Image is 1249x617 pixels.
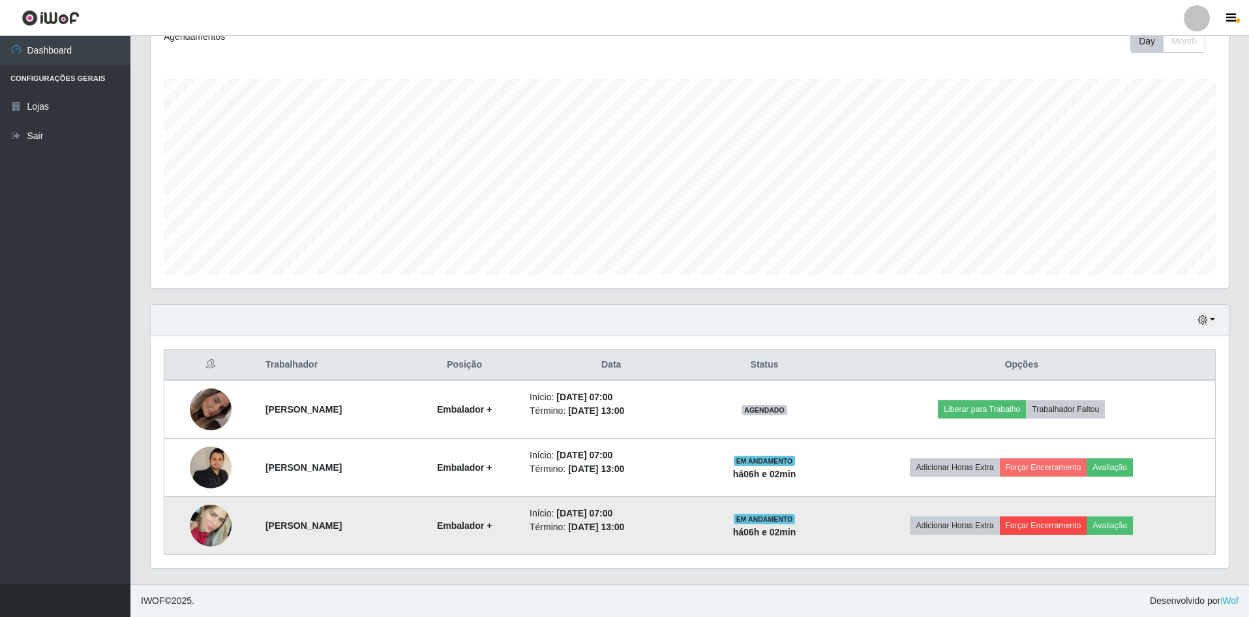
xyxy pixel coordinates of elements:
li: Início: [530,449,693,462]
time: [DATE] 07:00 [556,508,612,518]
button: Trabalhador Faltou [1026,400,1105,419]
strong: há 06 h e 02 min [733,527,796,537]
strong: [PERSON_NAME] [265,462,342,473]
li: Início: [530,507,693,520]
th: Status [700,350,828,381]
li: Início: [530,390,693,404]
button: Forçar Encerramento [1000,458,1087,477]
time: [DATE] 13:00 [568,405,624,416]
button: Avaliação [1087,458,1133,477]
img: 1758203873829.jpeg [190,488,232,563]
span: Desenvolvido por [1150,594,1239,608]
button: Avaliação [1087,516,1133,535]
strong: [PERSON_NAME] [265,520,342,531]
li: Término: [530,520,693,534]
button: Adicionar Horas Extra [910,516,999,535]
li: Término: [530,462,693,476]
div: Toolbar with button groups [1130,30,1216,53]
span: AGENDADO [742,405,787,415]
span: © 2025 . [141,594,194,608]
button: Day [1130,30,1164,53]
span: EM ANDAMENTO [734,456,796,466]
time: [DATE] 13:00 [568,464,624,474]
strong: há 06 h e 02 min [733,469,796,479]
time: [DATE] 07:00 [556,392,612,402]
th: Trabalhador [258,350,407,381]
li: Término: [530,404,693,418]
a: iWof [1220,595,1239,606]
button: Month [1163,30,1205,53]
img: 1758072305325.jpeg [190,447,232,488]
img: CoreUI Logo [22,10,80,26]
strong: Embalador + [437,520,492,531]
time: [DATE] 07:00 [556,450,612,460]
strong: Embalador + [437,462,492,473]
th: Opções [828,350,1216,381]
time: [DATE] 13:00 [568,522,624,532]
div: First group [1130,30,1205,53]
span: IWOF [141,595,165,606]
button: Liberar para Trabalho [938,400,1026,419]
button: Forçar Encerramento [1000,516,1087,535]
th: Posição [407,350,522,381]
th: Data [522,350,700,381]
strong: [PERSON_NAME] [265,404,342,415]
strong: Embalador + [437,404,492,415]
div: Agendamentos [164,30,591,44]
button: Adicionar Horas Extra [910,458,999,477]
span: EM ANDAMENTO [734,514,796,524]
img: 1757354787912.jpeg [190,379,232,441]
